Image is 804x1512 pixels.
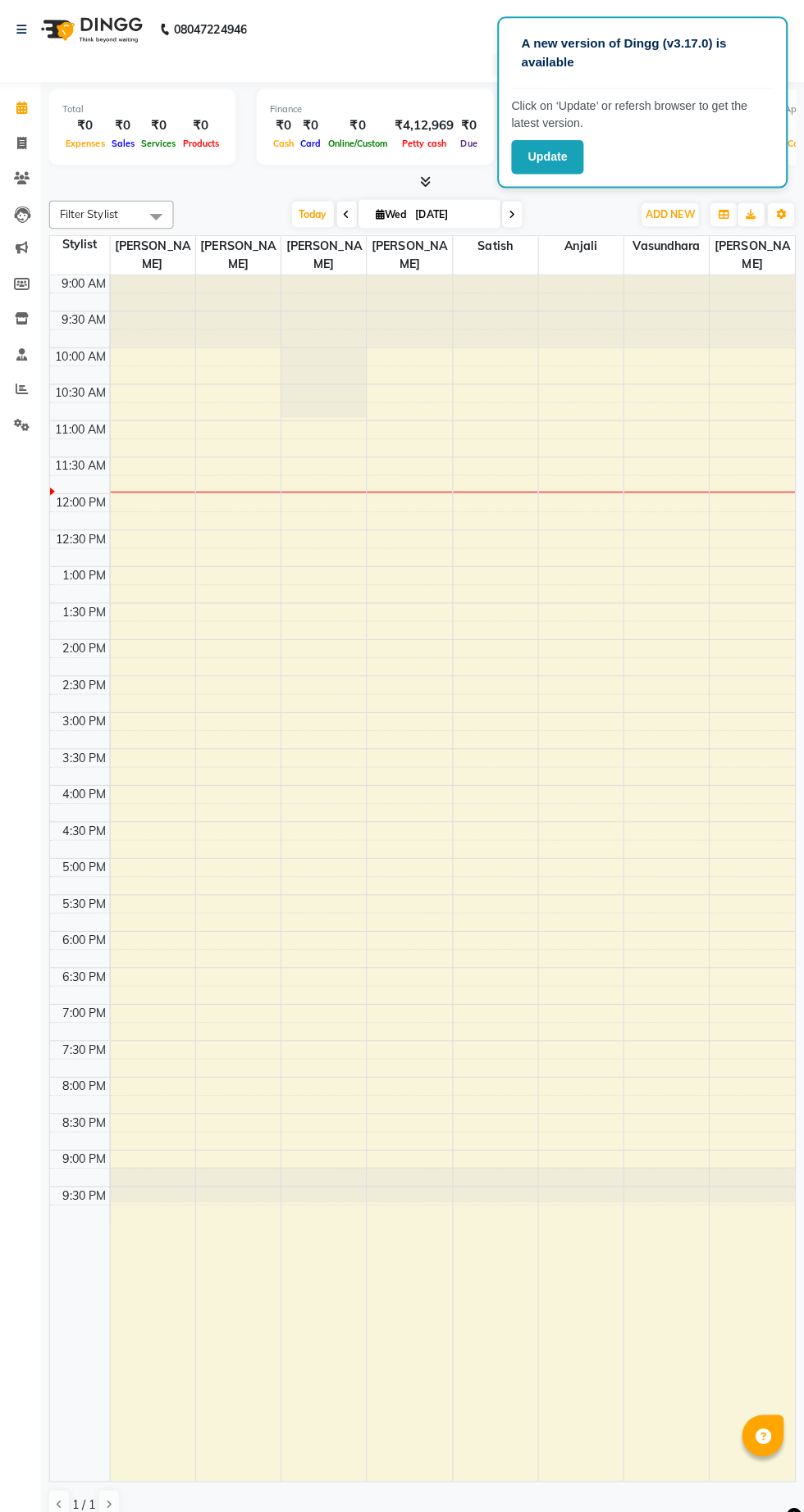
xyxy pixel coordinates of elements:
div: 12:30 PM [62,524,117,542]
span: Petty cash [404,136,454,148]
div: 1:30 PM [68,597,117,614]
span: [PERSON_NAME] [287,234,371,271]
span: Expenses [71,136,116,148]
span: 1 / 1 [80,1479,103,1496]
div: ₹0 [461,115,484,134]
button: ADD NEW [643,201,700,224]
span: Sales [116,136,145,148]
div: 7:00 PM [68,993,117,1010]
div: 9:00 PM [68,1137,117,1155]
div: 2:00 PM [68,633,117,650]
div: 10:00 AM [61,344,117,361]
span: Filter Stylist [68,205,126,218]
div: 12:00 PM [62,488,117,506]
div: ₹0 [276,115,303,134]
p: A new version of Dingg (v3.17.0) is available [524,34,764,70]
div: ₹4,12,969 [395,115,461,134]
span: Cash [276,136,303,148]
div: 3:30 PM [68,741,117,758]
div: 10:30 AM [61,380,117,397]
span: Card [303,136,330,148]
span: Satish [457,234,541,254]
iframe: chat widget [735,1446,788,1496]
span: Vasundhara [626,234,710,254]
span: [PERSON_NAME] [203,234,286,271]
span: Today [298,199,339,225]
div: ₹0 [186,115,229,134]
div: 3:00 PM [68,705,117,722]
div: 8:00 PM [68,1065,117,1083]
div: 9:30 AM [67,308,117,325]
div: 6:30 PM [68,957,117,974]
span: Due [461,136,484,148]
div: 6:00 PM [68,921,117,938]
div: 11:30 AM [61,452,117,470]
p: Click on ‘Update’ or refersh browser to get the latest version. [514,96,774,130]
span: Online/Custom [330,136,395,148]
div: 5:30 PM [68,885,117,902]
div: ₹0 [116,115,145,134]
span: [PERSON_NAME] [372,234,455,271]
button: Update [514,138,586,172]
img: logo [42,7,154,52]
span: Wed [377,206,415,218]
span: Products [186,136,229,148]
div: Finance [276,101,484,115]
div: 1:00 PM [68,561,117,578]
div: ₹0 [330,115,395,134]
span: Services [145,136,186,148]
div: Total [71,101,229,115]
div: ₹0 [303,115,330,134]
span: [PERSON_NAME] [118,234,202,271]
div: 2:30 PM [68,669,117,686]
div: 4:30 PM [68,813,117,830]
div: Stylist [58,234,117,251]
div: 5:00 PM [68,849,117,866]
div: ₹0 [145,115,186,134]
b: 08047224946 [180,7,253,52]
div: 4:00 PM [68,777,117,794]
div: 11:00 AM [61,416,117,434]
span: ADD NEW [647,206,696,218]
div: 9:30 PM [68,1174,117,1191]
div: 8:30 PM [68,1101,117,1119]
span: [PERSON_NAME] [710,234,795,271]
span: Anjali [541,234,625,254]
input: 2025-09-03 [415,200,497,225]
div: ₹0 [71,115,116,134]
div: 7:30 PM [68,1029,117,1047]
div: 9:00 AM [67,272,117,289]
